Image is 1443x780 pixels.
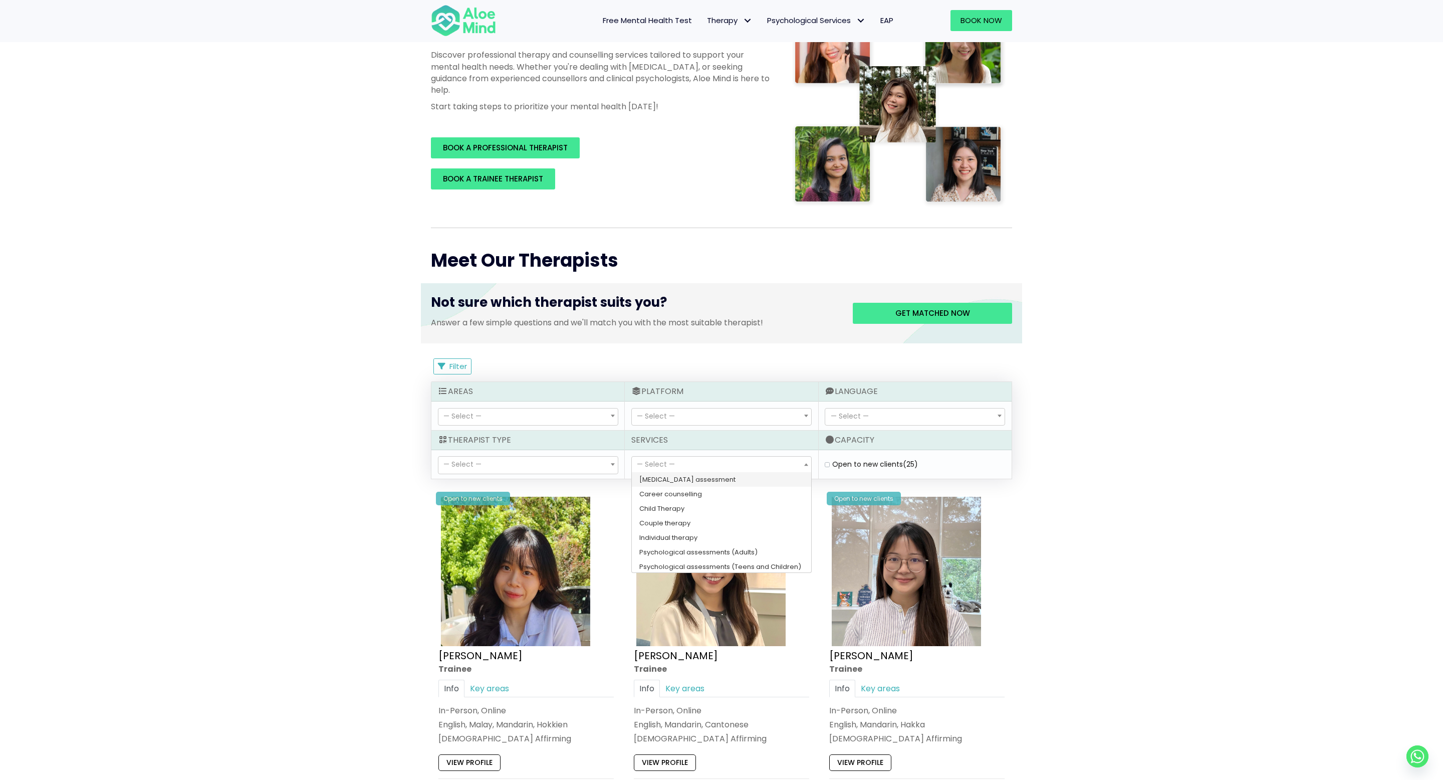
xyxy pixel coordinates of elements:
a: BOOK A TRAINEE THERAPIST [431,168,555,189]
div: Trainee [634,663,809,675]
a: EAP [873,10,901,31]
li: Child Therapy [632,501,811,516]
img: Aloe mind Logo [431,4,496,37]
span: Therapy: submenu [740,14,755,28]
div: Areas [431,382,624,402]
img: IMG_3049 – Joanne Lee [832,497,981,646]
div: In-Person, Online [829,705,1005,716]
a: Info [438,680,464,697]
a: [PERSON_NAME] [634,649,718,663]
span: — Select — [443,459,482,469]
a: Key areas [660,680,710,697]
p: English, Malay, Mandarin, Hokkien [438,719,614,730]
a: View profile [438,754,501,770]
a: View profile [829,754,891,770]
span: — Select — [831,411,869,421]
div: Language [819,382,1012,402]
p: Start taking steps to prioritize your mental health [DATE]! [431,101,772,112]
a: Key areas [464,680,515,697]
a: Get matched now [853,303,1012,324]
a: Info [634,680,660,697]
h3: Not sure which therapist suits you? [431,293,838,316]
a: Info [829,680,855,697]
div: Therapist Type [431,431,624,450]
span: — Select — [637,459,675,469]
nav: Menu [509,10,901,31]
li: Psychological assessments (Teens and Children) [632,559,811,574]
span: — Select — [443,411,482,421]
span: Psychological Services [767,15,865,26]
div: Platform [625,382,818,402]
a: Free Mental Health Test [595,10,699,31]
span: (25) [903,459,918,469]
li: Couple therapy [632,516,811,530]
span: Get matched now [895,308,970,318]
span: BOOK A TRAINEE THERAPIST [443,173,543,184]
div: In-Person, Online [634,705,809,716]
span: Free Mental Health Test [603,15,692,26]
li: Individual therapy [632,530,811,545]
div: Open to new clients [436,492,510,505]
button: Filter Listings [433,358,471,374]
div: Capacity [819,431,1012,450]
p: English, Mandarin, Cantonese [634,719,809,730]
p: Answer a few simple questions and we'll match you with the most suitable therapist! [431,317,838,328]
div: Trainee [829,663,1005,675]
div: Open to new clients [827,492,901,505]
div: [DEMOGRAPHIC_DATA] Affirming [829,733,1005,744]
div: Services [625,431,818,450]
span: BOOK A PROFESSIONAL THERAPIST [443,142,568,153]
span: Book Now [960,15,1002,26]
img: Therapist collage [792,4,1006,208]
span: Meet Our Therapists [431,248,618,273]
p: Discover professional therapy and counselling services tailored to support your mental health nee... [431,49,772,96]
a: [PERSON_NAME] [438,649,523,663]
span: Psychological Services: submenu [853,14,868,28]
a: BOOK A PROFESSIONAL THERAPIST [431,137,580,158]
div: [DEMOGRAPHIC_DATA] Affirming [634,733,809,744]
div: Trainee [438,663,614,675]
a: Key areas [855,680,905,697]
li: Psychological assessments (Adults) [632,545,811,559]
a: TherapyTherapy: submenu [699,10,760,31]
a: View profile [634,754,696,770]
a: Whatsapp [1406,745,1428,767]
li: [MEDICAL_DATA] assessment [632,472,811,487]
img: Aloe Mind Profile Pic – Christie Yong Kar Xin [441,497,590,646]
a: Book Now [950,10,1012,31]
span: EAP [880,15,893,26]
span: Therapy [707,15,752,26]
a: [PERSON_NAME] [829,649,913,663]
li: Career counselling [632,487,811,501]
p: English, Mandarin, Hakka [829,719,1005,730]
span: Filter [449,361,467,371]
label: Open to new clients [832,459,918,469]
span: — Select — [637,411,675,421]
a: Psychological ServicesPsychological Services: submenu [760,10,873,31]
div: In-Person, Online [438,705,614,716]
div: [DEMOGRAPHIC_DATA] Affirming [438,733,614,744]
